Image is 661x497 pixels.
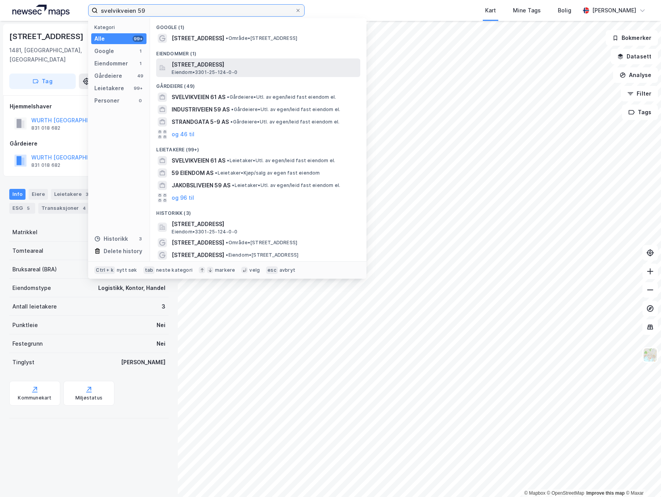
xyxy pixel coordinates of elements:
[622,460,661,497] div: Kontrollprogram for chat
[94,46,114,56] div: Google
[94,34,105,43] div: Alle
[150,18,366,32] div: Google (1)
[622,460,661,497] iframe: Chat Widget
[94,84,124,93] div: Leietakere
[94,234,128,243] div: Historikk
[137,73,143,79] div: 49
[150,45,366,58] div: Eiendommer (1)
[172,117,229,127] span: STRANDGATA 5-9 AS
[643,348,658,362] img: Z
[117,267,137,273] div: nytt søk
[172,34,224,43] span: [STREET_ADDRESS]
[622,105,658,120] button: Tags
[249,267,260,273] div: velg
[137,48,143,54] div: 1
[12,320,38,330] div: Punktleie
[227,158,335,164] span: Leietaker • Utl. av egen/leid fast eiendom el.
[172,130,194,139] button: og 46 til
[231,106,233,112] span: •
[231,106,340,113] span: Gårdeiere • Utl. av egen/leid fast eiendom el.
[10,102,168,111] div: Hjemmelshaver
[31,162,60,168] div: 831 018 682
[215,267,235,273] div: markere
[9,46,130,64] div: 1481, [GEOGRAPHIC_DATA], [GEOGRAPHIC_DATA]
[586,490,625,496] a: Improve this map
[104,247,142,256] div: Delete history
[227,158,229,163] span: •
[18,395,51,401] div: Kommunekart
[29,189,48,200] div: Eiere
[137,236,143,242] div: 3
[172,238,224,247] span: [STREET_ADDRESS]
[150,141,366,154] div: Leietakere (99+)
[226,35,228,41] span: •
[232,182,234,188] span: •
[137,60,143,67] div: 1
[232,182,340,189] span: Leietaker • Utl. av egen/leid fast eiendom el.
[94,71,122,81] div: Gårdeiere
[524,490,545,496] a: Mapbox
[12,246,43,255] div: Tomteareal
[226,35,297,41] span: Område • [STREET_ADDRESS]
[172,250,224,260] span: [STREET_ADDRESS]
[98,283,165,293] div: Logistikk, Kontor, Handel
[143,266,155,274] div: tab
[162,302,165,311] div: 3
[226,252,298,258] span: Eiendom • [STREET_ADDRESS]
[12,339,43,348] div: Festegrunn
[150,204,366,218] div: Historikk (3)
[150,77,366,91] div: Gårdeiere (49)
[226,240,228,245] span: •
[172,156,225,165] span: SVELVIKVEIEN 61 AS
[9,30,85,43] div: [STREET_ADDRESS]
[133,36,143,42] div: 99+
[12,358,34,367] div: Tinglyst
[83,190,91,198] div: 3
[9,74,76,89] button: Tag
[9,203,35,214] div: ESG
[31,125,60,131] div: 831 018 682
[172,193,194,202] button: og 96 til
[613,67,658,83] button: Analyse
[227,94,229,100] span: •
[172,69,237,75] span: Eiendom • 3301-25-124-0-0
[156,267,193,273] div: neste kategori
[172,181,230,190] span: JAKOBSLIVEIEN 59 AS
[121,358,165,367] div: [PERSON_NAME]
[485,6,496,15] div: Kart
[9,189,26,200] div: Info
[172,60,357,69] span: [STREET_ADDRESS]
[226,252,228,258] span: •
[12,302,57,311] div: Antall leietakere
[10,139,168,148] div: Gårdeiere
[157,320,165,330] div: Nei
[51,189,94,200] div: Leietakere
[157,339,165,348] div: Nei
[172,93,225,102] span: SVELVIKVEIEN 61 AS
[611,49,658,64] button: Datasett
[12,265,57,274] div: Bruksareal (BRA)
[172,105,230,114] span: INDUSTRIVEIEN 59 AS
[12,5,70,16] img: logo.a4113a55bc3d86da70a041830d287a7e.svg
[215,170,320,176] span: Leietaker • Kjøp/salg av egen fast eiendom
[94,96,119,105] div: Personer
[172,168,213,178] span: 59 EIENDOM AS
[215,170,217,176] span: •
[133,85,143,91] div: 99+
[80,204,88,212] div: 4
[230,119,339,125] span: Gårdeiere • Utl. av egen/leid fast eiendom el.
[94,266,115,274] div: Ctrl + k
[230,119,233,125] span: •
[558,6,571,15] div: Bolig
[94,24,147,30] div: Kategori
[513,6,541,15] div: Mine Tags
[226,240,297,246] span: Område • [STREET_ADDRESS]
[547,490,584,496] a: OpenStreetMap
[279,267,295,273] div: avbryt
[24,204,32,212] div: 5
[12,228,37,237] div: Matrikkel
[592,6,636,15] div: [PERSON_NAME]
[621,86,658,101] button: Filter
[606,30,658,46] button: Bokmerker
[266,266,278,274] div: esc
